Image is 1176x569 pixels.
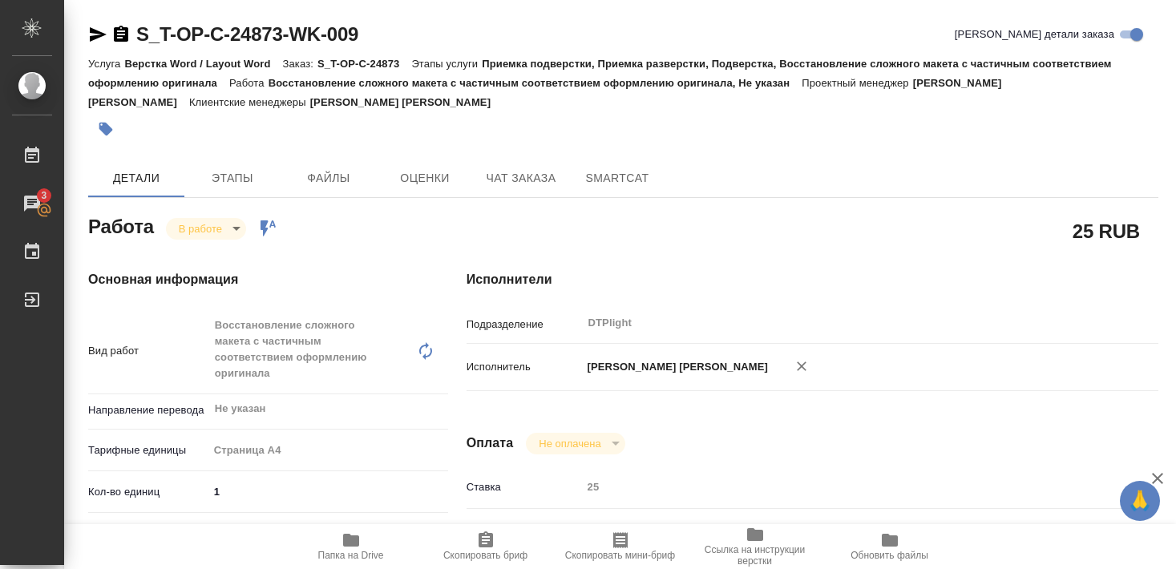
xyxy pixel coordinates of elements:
[802,77,912,89] p: Проектный менеджер
[124,58,282,70] p: Верстка Word / Layout Word
[284,524,418,569] button: Папка на Drive
[1073,217,1140,244] h2: 25 RUB
[467,434,514,453] h4: Оплата
[582,515,1101,543] div: RUB
[166,218,246,240] div: В работе
[822,524,957,569] button: Обновить файлы
[467,359,582,375] p: Исполнитель
[1126,484,1154,518] span: 🙏
[534,437,605,450] button: Не оплачена
[955,26,1114,42] span: [PERSON_NAME] детали заказа
[111,25,131,44] button: Скопировать ссылку
[386,168,463,188] span: Оценки
[418,524,553,569] button: Скопировать бриф
[483,168,560,188] span: Чат заказа
[88,58,124,70] p: Услуга
[565,550,675,561] span: Скопировать мини-бриф
[88,442,208,458] p: Тарифные единицы
[526,433,624,454] div: В работе
[98,168,175,188] span: Детали
[318,550,384,561] span: Папка на Drive
[88,111,123,147] button: Добавить тэг
[88,402,208,418] p: Направление перевода
[194,168,271,188] span: Этапы
[310,96,503,108] p: [PERSON_NAME] [PERSON_NAME]
[1120,481,1160,521] button: 🙏
[467,479,582,495] p: Ставка
[88,270,402,289] h4: Основная информация
[88,25,107,44] button: Скопировать ссылку для ЯМессенджера
[467,521,582,537] p: Валюта
[4,184,60,224] a: 3
[553,524,688,569] button: Скопировать мини-бриф
[88,211,154,240] h2: Работа
[283,58,317,70] p: Заказ:
[208,480,449,503] input: ✎ Введи что-нибудь
[467,317,582,333] p: Подразделение
[174,222,227,236] button: В работе
[88,58,1112,89] p: Приемка подверстки, Приемка разверстки, Подверстка, Восстановление сложного макета с частичным со...
[290,168,367,188] span: Файлы
[88,484,208,500] p: Кол-во единиц
[189,96,310,108] p: Клиентские менеджеры
[851,550,928,561] span: Обновить файлы
[582,475,1101,498] input: Пустое поле
[582,359,769,375] p: [PERSON_NAME] [PERSON_NAME]
[443,550,527,561] span: Скопировать бриф
[784,349,819,384] button: Удалить исполнителя
[136,23,358,45] a: S_T-OP-C-24873-WK-009
[208,520,449,547] div: Юридическая/Финансовая
[411,58,482,70] p: Этапы услуги
[229,77,269,89] p: Работа
[579,168,656,188] span: SmartCat
[208,437,449,464] div: Страница А4
[317,58,411,70] p: S_T-OP-C-24873
[697,544,813,567] span: Ссылка на инструкции верстки
[31,188,56,204] span: 3
[467,270,1158,289] h4: Исполнители
[88,343,208,359] p: Вид работ
[269,77,802,89] p: Восстановление сложного макета с частичным соответствием оформлению оригинала, Не указан
[688,524,822,569] button: Ссылка на инструкции верстки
